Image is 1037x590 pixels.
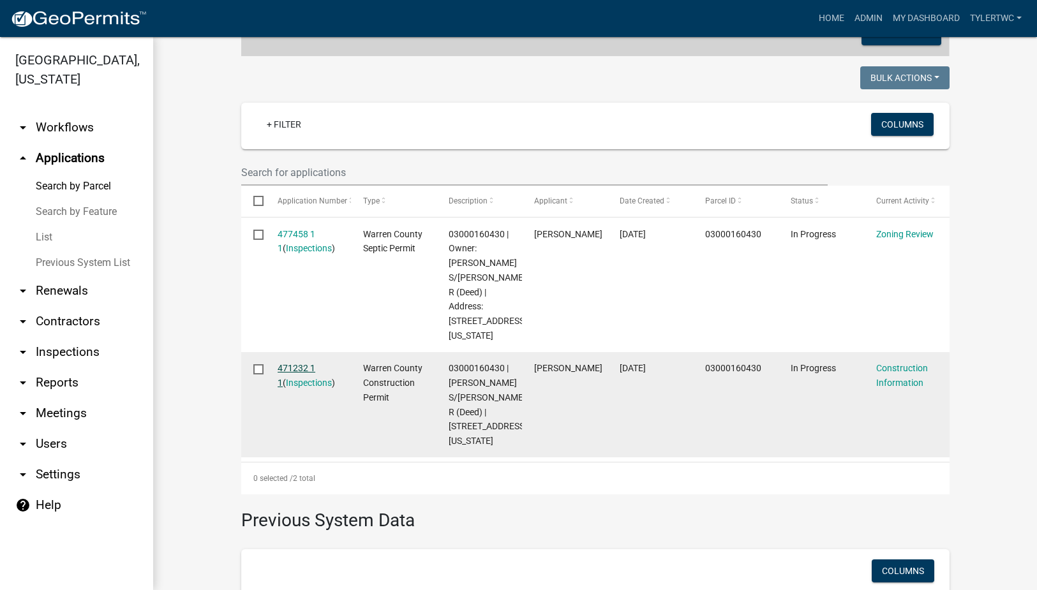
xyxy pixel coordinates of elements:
[881,29,923,39] span: Add Note
[860,66,950,89] button: Bulk Actions
[449,229,527,341] span: 03000160430 | Owner: BYERS, BRADLEY S/CRYSTAL R (Deed) | Address: 21252 NEVADA ST
[253,474,293,483] span: 0 selected /
[241,186,265,216] datatable-header-cell: Select
[351,186,436,216] datatable-header-cell: Type
[791,229,836,239] span: In Progress
[15,467,31,482] i: arrow_drop_down
[257,113,311,136] a: + Filter
[15,120,31,135] i: arrow_drop_down
[278,227,339,256] div: ( )
[278,363,315,388] a: 471232 1 1
[872,559,934,582] button: Columns
[534,363,602,373] span: Crystal Byers
[705,229,761,239] span: 03000160430
[436,186,522,216] datatable-header-cell: Description
[286,243,332,253] a: Inspections
[849,6,888,31] a: Admin
[791,363,836,373] span: In Progress
[241,494,950,534] h3: Previous System Data
[876,363,928,388] a: Construction Information
[363,363,422,402] span: Warren County Construction Permit
[864,186,950,216] datatable-header-cell: Current Activity
[15,344,31,360] i: arrow_drop_down
[286,378,332,388] a: Inspections
[608,186,693,216] datatable-header-cell: Date Created
[779,186,864,216] datatable-header-cell: Status
[791,196,813,205] span: Status
[620,229,646,239] span: 09/12/2025
[705,196,736,205] span: Parcel ID
[814,6,849,31] a: Home
[15,375,31,390] i: arrow_drop_down
[241,159,828,186] input: Search for applications
[449,363,527,446] span: 03000160430 | BYERS, BRADLEY S/CRYSTAL R (Deed) | 21252 NEVADA ST
[876,196,929,205] span: Current Activity
[15,314,31,329] i: arrow_drop_down
[620,196,664,205] span: Date Created
[693,186,779,216] datatable-header-cell: Parcel ID
[620,363,646,373] span: 08/29/2025
[241,462,950,494] div: 2 total
[534,229,602,239] span: Damen Moffitt
[705,363,761,373] span: 03000160430
[522,186,608,216] datatable-header-cell: Applicant
[15,406,31,421] i: arrow_drop_down
[888,6,965,31] a: My Dashboard
[449,196,488,205] span: Description
[363,229,422,254] span: Warren County Septic Permit
[363,196,380,205] span: Type
[265,186,351,216] datatable-header-cell: Application Number
[278,229,315,254] a: 477458 1 1
[965,6,1027,31] a: TylerTWC
[15,436,31,452] i: arrow_drop_down
[15,151,31,166] i: arrow_drop_up
[871,113,934,136] button: Columns
[15,498,31,513] i: help
[15,283,31,299] i: arrow_drop_down
[534,196,567,205] span: Applicant
[278,196,347,205] span: Application Number
[876,229,934,239] a: Zoning Review
[278,361,339,390] div: ( )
